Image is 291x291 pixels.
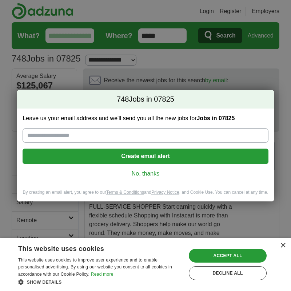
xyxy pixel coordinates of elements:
a: Privacy Notice [151,190,179,195]
span: 748 [117,94,129,105]
div: This website uses cookies [18,242,163,253]
label: Leave us your email address and we'll send you all the new jobs for [23,114,268,122]
a: Read more, opens a new window [91,272,113,277]
h2: Jobs in 07825 [17,90,274,109]
span: Show details [27,280,62,285]
span: This website uses cookies to improve user experience and to enable personalised advertising. By u... [18,257,172,277]
a: Terms & Conditions [106,190,144,195]
div: By creating an email alert, you agree to our and , and Cookie Use. You can cancel at any time. [17,189,274,201]
div: Show details [18,278,182,286]
div: Close [280,243,286,248]
strong: Jobs in 07825 [196,115,235,121]
a: No, thanks [28,170,262,178]
div: Accept all [189,249,267,263]
button: Create email alert [23,149,268,164]
div: Decline all [189,266,267,280]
